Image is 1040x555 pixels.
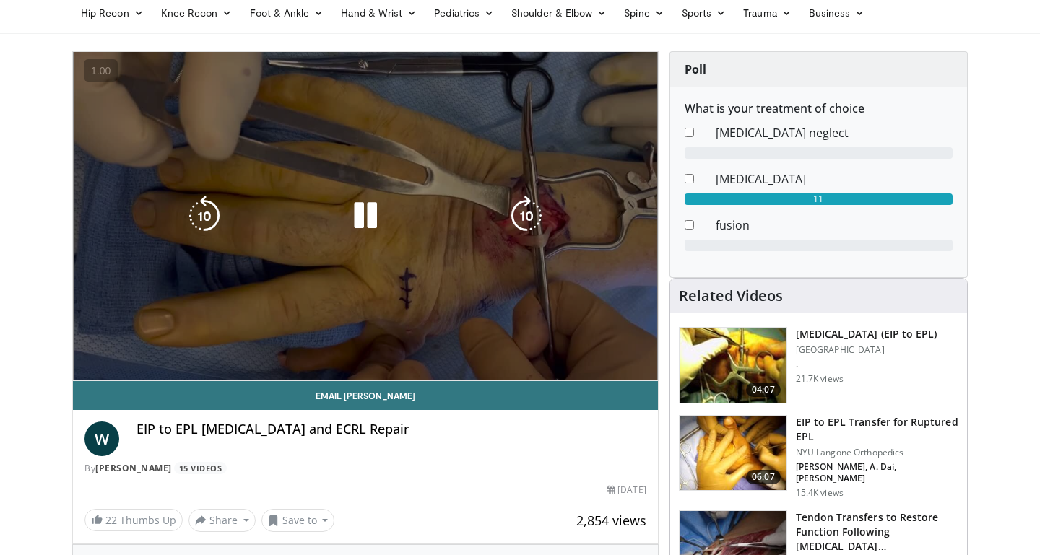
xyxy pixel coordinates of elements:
[73,381,658,410] a: Email [PERSON_NAME]
[796,447,958,458] p: NYU Langone Orthopedics
[796,461,958,484] p: [PERSON_NAME], A. Dai, [PERSON_NAME]
[796,344,937,356] p: [GEOGRAPHIC_DATA]
[705,124,963,141] dd: [MEDICAL_DATA] neglect
[746,470,781,484] span: 06:07
[746,383,781,397] span: 04:07
[84,462,646,475] div: By
[136,421,646,437] h4: EIP to EPL [MEDICAL_DATA] and ECRL Repair
[84,509,183,531] a: 22 Thumbs Up
[796,359,937,370] p: .
[95,462,172,474] a: [PERSON_NAME]
[705,217,963,234] dd: fusion
[796,487,844,499] p: 15.4K views
[705,170,963,188] dd: [MEDICAL_DATA]
[73,52,658,381] video-js: Video Player
[685,102,953,115] h6: What is your treatment of choice
[796,415,958,444] h3: EIP to EPL Transfer for Ruptured EPL
[796,373,844,385] p: 21.7K views
[188,509,256,532] button: Share
[105,513,117,527] span: 22
[685,193,953,205] div: 11
[679,415,958,499] a: 06:07 EIP to EPL Transfer for Ruptured EPL NYU Langone Orthopedics [PERSON_NAME], A. Dai, [PERSON...
[679,327,958,403] a: 04:07 [MEDICAL_DATA] (EIP to EPL) [GEOGRAPHIC_DATA] . 21.7K views
[796,510,958,554] h3: Tendon Transfers to Restore Function Following [MEDICAL_DATA] [MEDICAL_DATA]
[576,512,646,529] span: 2,854 views
[680,328,786,403] img: EIP_to_EPL_100010392_2.jpg.150x105_q85_crop-smart_upscale.jpg
[84,421,119,456] a: W
[174,462,227,474] a: 15 Videos
[680,416,786,491] img: a4ffbba0-1ac7-42f2-b939-75c3e3ac8db6.150x105_q85_crop-smart_upscale.jpg
[679,287,783,305] h4: Related Videos
[685,61,706,77] strong: Poll
[796,327,937,341] h3: [MEDICAL_DATA] (EIP to EPL)
[607,484,646,497] div: [DATE]
[261,509,335,532] button: Save to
